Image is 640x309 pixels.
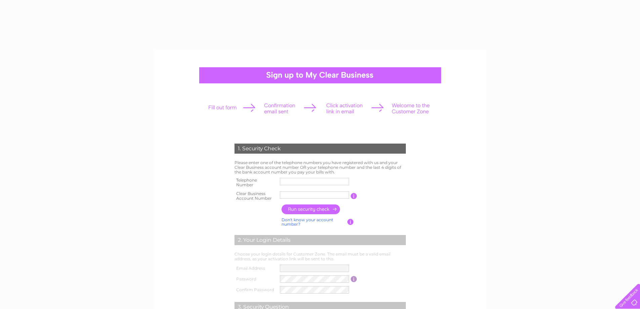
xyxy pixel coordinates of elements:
td: Choose your login details for Customer Zone. The email must be a valid email address, as your act... [233,250,408,263]
th: Confirm Password [233,284,279,295]
input: Information [351,276,357,282]
div: 2. Your Login Details [234,235,406,245]
div: 1. Security Check [234,144,406,154]
input: Information [347,219,354,225]
th: Email Address [233,263,279,274]
td: Please enter one of the telephone numbers you have registered with us and your Clear Business acc... [233,159,408,176]
th: Password [233,274,279,284]
th: Telephone Number [233,176,279,189]
a: Don't know your account number? [282,217,333,227]
input: Information [351,193,357,199]
th: Clear Business Account Number [233,189,279,203]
